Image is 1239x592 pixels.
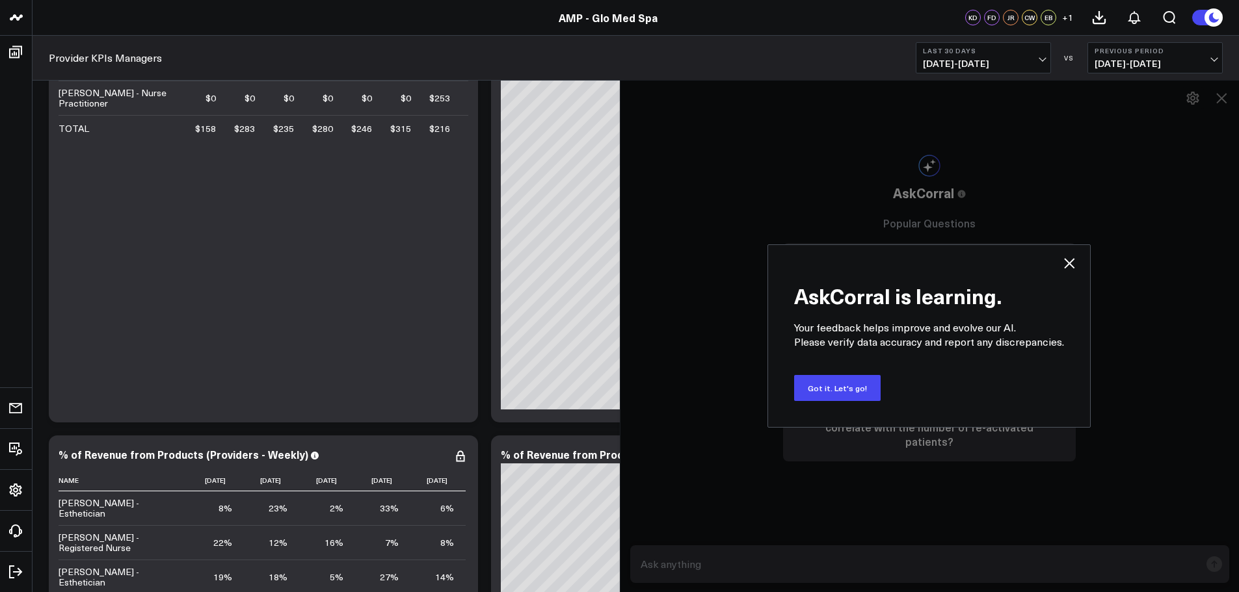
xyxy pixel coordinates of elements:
div: FD [984,10,1000,25]
div: $158 [195,122,216,135]
div: 27% [380,571,399,584]
div: 6% [440,502,454,515]
th: [DATE] [355,470,410,491]
span: [DATE] - [DATE] [923,58,1044,69]
div: 19% [213,571,232,584]
button: Got it. Let's go! [794,375,881,401]
div: 16% [325,536,343,549]
div: EB [1041,10,1056,25]
div: $0 [362,92,372,105]
b: Last 30 Days [923,47,1044,55]
div: $283 [234,122,255,135]
div: 2% [330,502,343,515]
th: [DATE] [299,470,354,491]
div: 18% [269,571,287,584]
th: [DATE] [189,470,244,491]
div: 7% [385,536,399,549]
div: JR [1003,10,1019,25]
b: Previous Period [1095,47,1216,55]
th: [DATE] [410,470,466,491]
div: VS [1058,54,1081,62]
div: $0 [401,92,411,105]
div: 33% [380,502,399,515]
button: +1 [1059,10,1075,25]
div: $246 [351,122,372,135]
div: 23% [269,502,287,515]
p: Your feedback helps improve and evolve our AI. Please verify data accuracy and report any discrep... [794,320,1064,349]
td: [PERSON_NAME] - Registered Nurse [59,525,189,560]
div: $0 [323,92,333,105]
a: Provider KPIs Managers [49,51,162,65]
div: $280 [312,122,333,135]
div: 14% [435,571,454,584]
div: $0 [284,92,294,105]
div: $235 [273,122,294,135]
div: % of Revenue from Products (Providers - Weekly) [501,447,751,461]
div: KD [965,10,981,25]
div: $315 [390,122,411,135]
div: 5% [330,571,343,584]
span: + 1 [1062,13,1073,22]
h2: AskCorral is learning. [794,271,1064,307]
div: 22% [213,536,232,549]
button: Previous Period[DATE]-[DATE] [1087,42,1223,73]
div: 8% [219,502,232,515]
th: Name [59,470,189,491]
div: 8% [440,536,454,549]
div: $216 [429,122,450,135]
div: CW [1022,10,1037,25]
td: [PERSON_NAME] - Nurse Practitioner [59,81,189,115]
div: % of Revenue from Products (Providers - Weekly) [59,447,308,461]
td: [PERSON_NAME] - Esthetician [59,491,189,525]
th: [DATE] [244,470,299,491]
div: $0 [206,92,216,105]
a: AMP - Glo Med Spa [559,10,658,25]
div: $0 [245,92,255,105]
div: $253 [429,92,450,105]
span: [DATE] - [DATE] [1095,58,1216,69]
td: TOTAL [59,115,189,142]
button: Last 30 Days[DATE]-[DATE] [916,42,1051,73]
div: 12% [269,536,287,549]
